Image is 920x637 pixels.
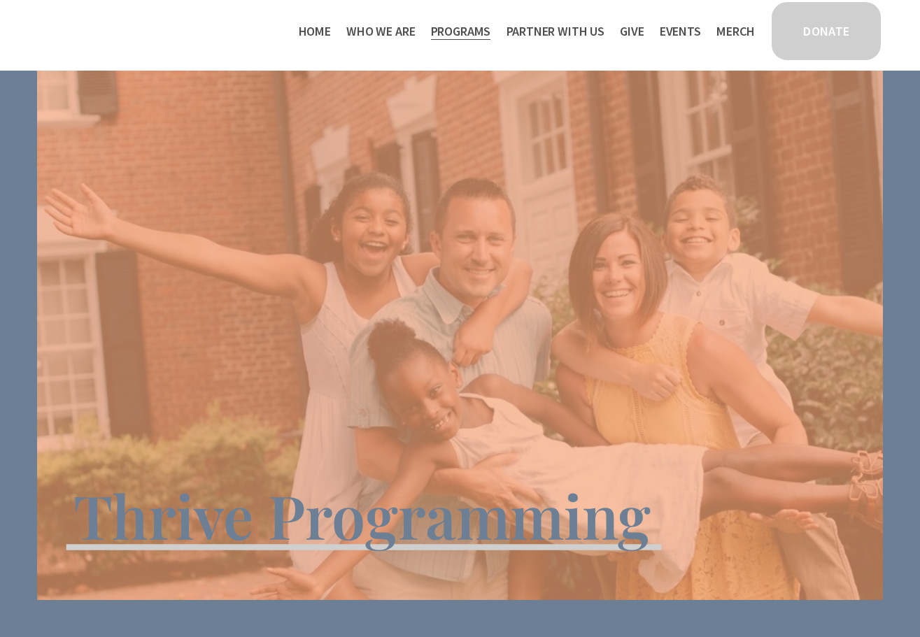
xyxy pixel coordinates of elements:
span: Thrive Programming [73,475,651,555]
a: Home [299,20,331,43]
a: folder dropdown [431,20,491,43]
a: Merch [716,20,755,43]
a: folder dropdown [507,20,604,43]
a: Events [660,20,701,43]
a: Give [620,20,644,43]
a: folder dropdown [346,20,415,43]
span: Who We Are [346,21,415,41]
span: Partner With Us [507,21,604,41]
span: Programs [431,21,491,41]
